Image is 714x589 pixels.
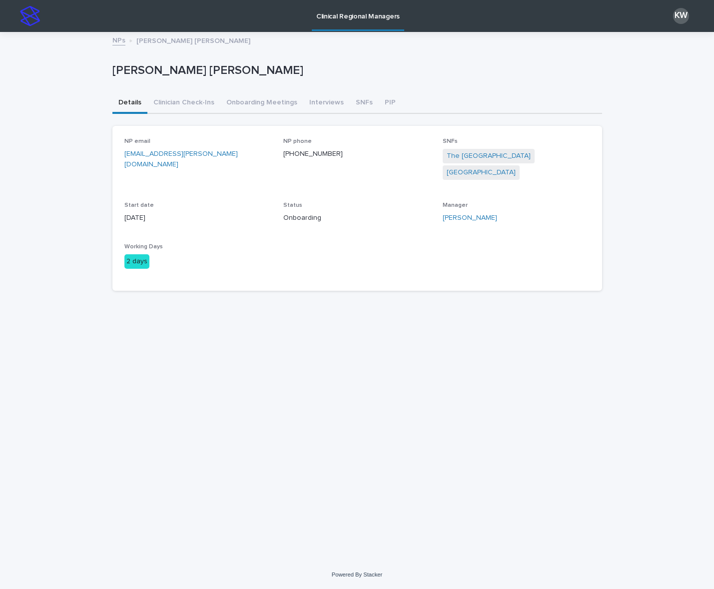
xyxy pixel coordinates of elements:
[283,150,343,157] a: [PHONE_NUMBER]‬
[124,202,154,208] span: Start date
[124,150,238,168] a: [EMAIL_ADDRESS][PERSON_NAME][DOMAIN_NAME]
[443,213,497,223] a: [PERSON_NAME]
[673,8,689,24] div: KW
[443,138,458,144] span: SNFs
[447,151,531,161] a: The [GEOGRAPHIC_DATA]
[283,213,431,223] p: Onboarding
[303,93,350,114] button: Interviews
[136,34,250,45] p: [PERSON_NAME] [PERSON_NAME]
[124,254,149,269] div: 2 days
[379,93,402,114] button: PIP
[124,244,163,250] span: Working Days
[447,167,516,178] a: [GEOGRAPHIC_DATA]
[332,572,382,578] a: Powered By Stacker
[112,63,598,78] p: [PERSON_NAME] [PERSON_NAME]
[112,34,125,45] a: NPs
[20,6,40,26] img: stacker-logo-s-only.png
[112,93,147,114] button: Details
[350,93,379,114] button: SNFs
[220,93,303,114] button: Onboarding Meetings
[124,138,150,144] span: NP email
[283,138,312,144] span: NP phone
[443,202,468,208] span: Manager
[283,202,302,208] span: Status
[124,213,272,223] p: [DATE]
[147,93,220,114] button: Clinician Check-Ins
